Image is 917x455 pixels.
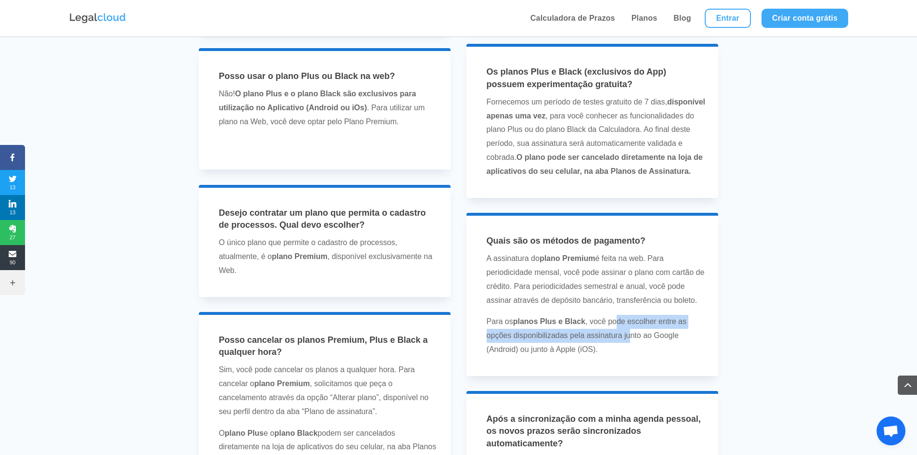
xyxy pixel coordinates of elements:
strong: plano Premium [254,379,310,388]
a: Bate-papo aberto [877,416,905,445]
p: Para os , você pode escolher entre as opções disponibilizadas pela assinatura junto ao Google (An... [487,315,706,356]
img: Logo da Legalcloud [69,12,127,25]
span: Os planos Plus e Black (exclusivos do App) possuem experimentação gratuita? [487,67,666,89]
span: Quais são os métodos de pagamento? [487,236,646,246]
strong: plano Black [274,429,318,437]
strong: disponível apenas uma vez [487,98,705,120]
p: Sim, você pode cancelar os planos a qualquer hora. Para cancelar o , solicitamos que peça o cance... [219,363,438,426]
p: O único plano que permite o cadastro de processos, atualmente, é o , disponível exclusivamente na... [219,236,438,277]
a: Criar conta grátis [762,9,848,28]
a: Entrar [705,9,751,28]
p: A assinatura do é feita na web. Para periodicidade mensal, você pode assinar o plano com cartão d... [487,252,706,315]
b: O plano Plus e o plano Black são exclusivos para utilização no Aplicativo (Android ou iOs) [219,90,416,112]
p: Não! . Para utilizar um plano na Web, você deve optar pelo Plano Premium. [219,87,438,136]
span: Posso cancelar os planos Premium, Plus e Black a qualquer hora? [219,335,427,357]
span: Desejo contratar um plano que permita o cadastro de processos. Qual devo escolher? [219,208,426,230]
span: Após a sincronização com a minha agenda pessoal, os novos prazos serão sincronizados automaticame... [487,414,701,448]
strong: plano Premium [272,252,328,260]
strong: planos Plus e Black [513,317,585,325]
p: Fornecemos um período de testes gratuito de 7 dias, , para você conhecer as funcionalidades do pl... [487,95,706,179]
strong: plano Plus [225,429,264,437]
span: Posso usar o plano Plus ou Black na web? [219,71,395,81]
strong: plano Premium [540,254,595,262]
strong: O plano pode ser cancelado diretamente na loja de aplicativos do seu celular, na aba Planos de As... [487,153,703,175]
